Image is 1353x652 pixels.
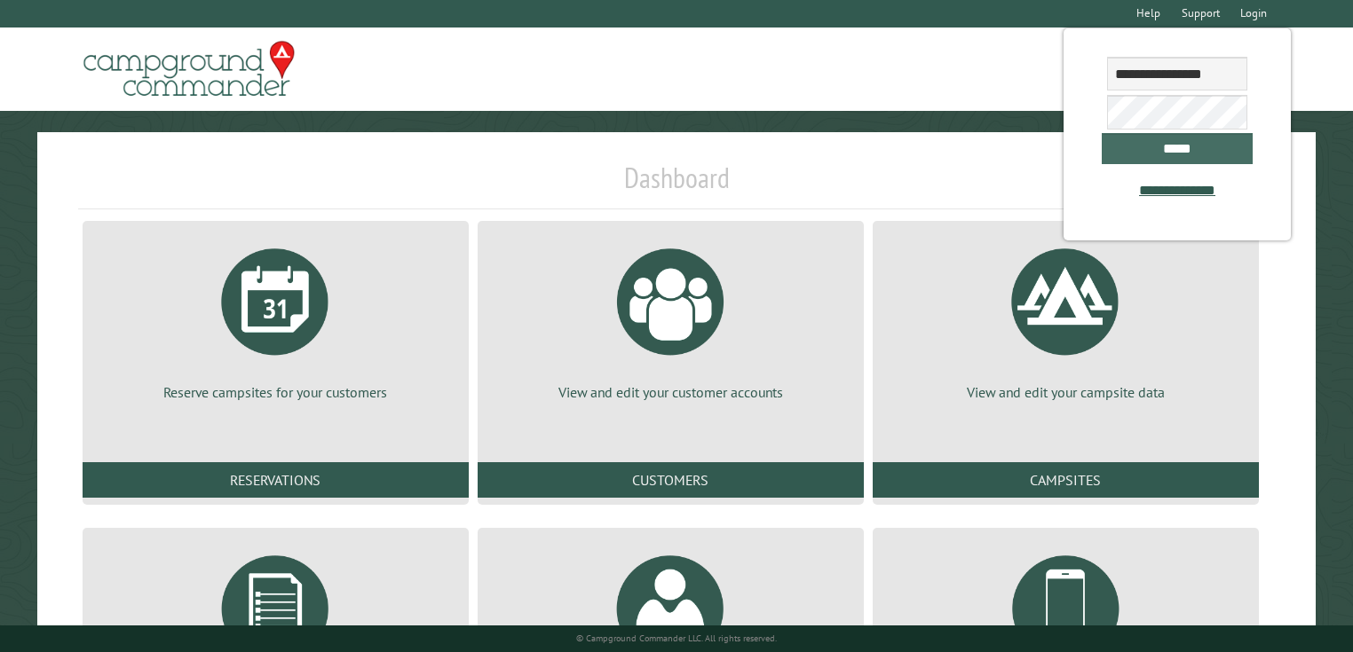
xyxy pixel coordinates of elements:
h1: Dashboard [78,161,1276,209]
p: View and edit your customer accounts [499,382,843,402]
a: Campsites [873,462,1259,498]
a: Reservations [83,462,469,498]
img: Campground Commander [78,35,300,104]
p: View and edit your campsite data [894,382,1238,402]
small: © Campground Commander LLC. All rights reserved. [576,632,777,644]
a: View and edit your campsite data [894,235,1238,402]
p: Reserve campsites for your customers [104,382,447,402]
a: Customers [478,462,864,498]
a: Reserve campsites for your customers [104,235,447,402]
a: View and edit your customer accounts [499,235,843,402]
